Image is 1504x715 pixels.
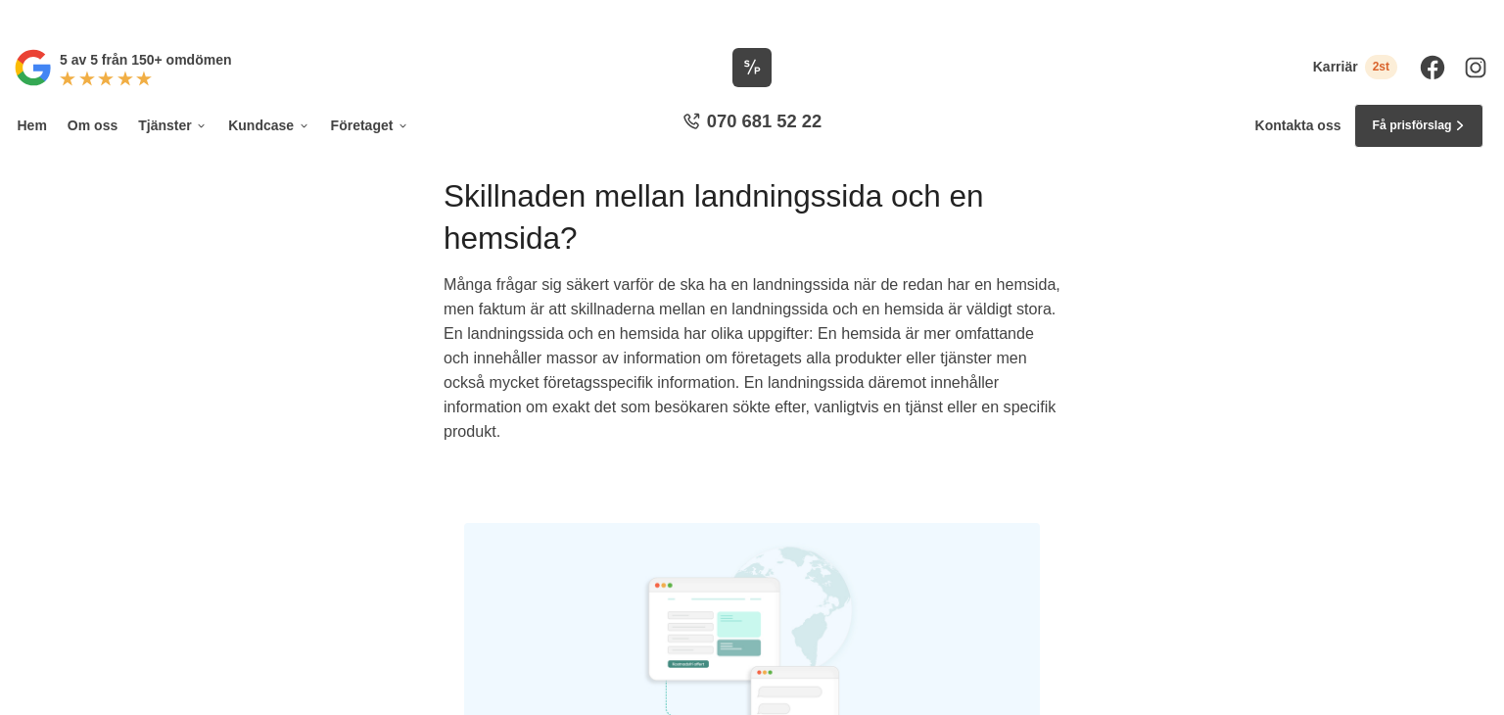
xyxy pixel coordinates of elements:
[7,7,1497,24] p: Vi vann Årets Unga Företagare i Dalarna 2024 –
[676,109,828,143] a: 070 681 52 22
[1313,55,1397,79] a: Karriär 2st
[327,104,412,148] a: Företaget
[1372,117,1451,135] span: Få prisförslag
[444,175,1060,272] h1: Skillnaden mellan landningssida och en hemsida?
[225,104,313,148] a: Kundcase
[135,104,211,148] a: Tjänster
[810,8,970,22] a: Läs pressmeddelandet här!
[60,49,231,71] p: 5 av 5 från 150+ omdömen
[14,104,50,148] a: Hem
[1255,118,1341,134] a: Kontakta oss
[1354,104,1483,148] a: Få prisförslag
[64,104,120,148] a: Om oss
[1313,59,1358,75] span: Karriär
[444,272,1060,452] p: Många frågar sig säkert varför de ska ha en landningssida när de redan har en hemsida, men faktum...
[1365,55,1397,79] span: 2st
[707,109,822,134] span: 070 681 52 22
